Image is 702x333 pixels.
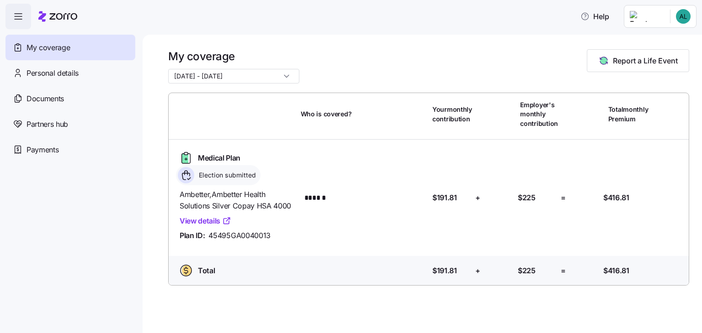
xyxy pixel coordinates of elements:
[180,230,205,241] span: Plan ID:
[27,42,70,53] span: My coverage
[432,192,457,203] span: $191.81
[5,86,135,111] a: Documents
[27,68,79,79] span: Personal details
[5,35,135,60] a: My coverage
[196,171,256,180] span: Election submitted
[561,265,566,276] span: =
[518,265,536,276] span: $225
[676,9,691,24] img: 27d6ec3479bea61e73b4d04b0afa458e
[208,230,271,241] span: 45495GA0040013
[432,105,472,124] span: Your monthly contribution
[475,265,480,276] span: +
[27,144,58,156] span: Payments
[180,189,293,212] span: Ambetter , Ambetter Health Solutions Silver Copay HSA 4000
[198,152,240,164] span: Medical Plan
[5,137,135,162] a: Payments
[5,111,135,137] a: Partners hub
[561,192,566,203] span: =
[432,265,457,276] span: $191.81
[180,215,231,227] a: View details
[580,11,609,22] span: Help
[5,60,135,86] a: Personal details
[475,192,480,203] span: +
[198,265,215,276] span: Total
[603,265,629,276] span: $416.81
[518,192,536,203] span: $225
[27,119,68,130] span: Partners hub
[587,49,689,72] button: Report a Life Event
[603,192,629,203] span: $416.81
[573,7,617,26] button: Help
[613,55,678,66] span: Report a Life Event
[301,109,352,119] span: Who is covered?
[520,100,558,128] span: Employer's monthly contribution
[608,105,649,124] span: Total monthly Premium
[27,93,64,104] span: Documents
[168,49,299,63] h1: My coverage
[630,11,663,22] img: Employer logo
